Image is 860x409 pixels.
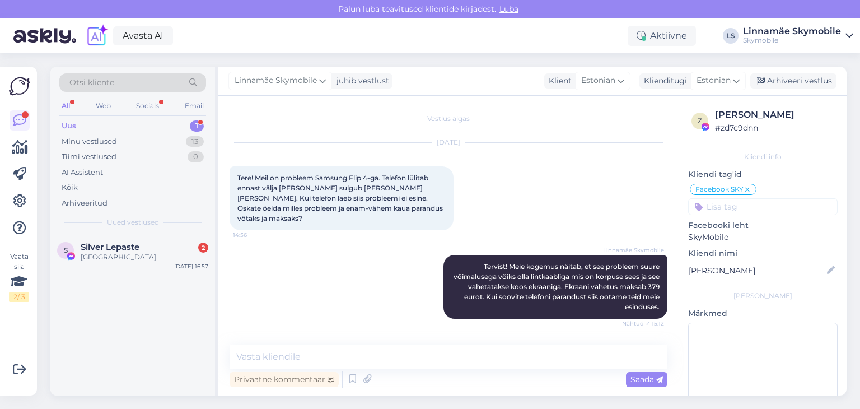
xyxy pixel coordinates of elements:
[62,120,76,132] div: Uus
[688,248,838,259] p: Kliendi nimi
[233,231,275,239] span: 14:56
[743,36,841,45] div: Skymobile
[62,151,116,162] div: Tiimi vestlused
[183,99,206,113] div: Email
[62,167,103,178] div: AI Assistent
[9,76,30,97] img: Askly Logo
[743,27,853,45] a: Linnamäe SkymobileSkymobile
[695,186,744,193] span: Facebook SKY
[94,99,113,113] div: Web
[622,319,664,328] span: Nähtud ✓ 15:12
[544,75,572,87] div: Klient
[59,99,72,113] div: All
[581,75,615,87] span: Estonian
[332,75,389,87] div: juhib vestlust
[69,77,114,89] span: Otsi kliente
[81,242,139,252] span: Silver Lepaste
[715,108,834,122] div: [PERSON_NAME]
[62,198,107,209] div: Arhiveeritud
[697,75,731,87] span: Estonian
[62,136,117,147] div: Minu vestlused
[715,122,834,134] div: # zd7c9dnn
[64,246,68,254] span: S
[134,99,161,113] div: Socials
[688,169,838,180] p: Kliendi tag'id
[630,374,663,384] span: Saada
[639,75,687,87] div: Klienditugi
[688,198,838,215] input: Lisa tag
[688,231,838,243] p: SkyMobile
[628,26,696,46] div: Aktiivne
[81,252,208,262] div: [GEOGRAPHIC_DATA]
[113,26,173,45] a: Avasta AI
[188,151,204,162] div: 0
[689,264,825,277] input: Lisa nimi
[230,372,339,387] div: Privaatne kommentaar
[723,28,739,44] div: LS
[235,75,317,87] span: Linnamäe Skymobile
[750,73,836,89] div: Arhiveeri vestlus
[9,292,29,302] div: 2 / 3
[9,252,29,302] div: Vaata siia
[85,24,109,48] img: explore-ai
[603,246,664,254] span: Linnamäe Skymobile
[688,220,838,231] p: Facebooki leht
[496,4,522,14] span: Luba
[174,262,208,271] div: [DATE] 16:57
[454,262,661,311] span: Tervist! Meie kogemus näitab, et see probleem suure võimalusega võiks olla lintkaabliga mis on ko...
[743,27,841,36] div: Linnamäe Skymobile
[230,114,667,124] div: Vestlus algas
[107,217,159,227] span: Uued vestlused
[698,117,702,125] span: z
[190,120,204,132] div: 1
[688,308,838,319] p: Märkmed
[186,136,204,147] div: 13
[237,174,445,222] span: Tere! Meil on probleem Samsung Flip 4-ga. Telefon lülitab ennast välja [PERSON_NAME] sulgub [PERS...
[230,137,667,147] div: [DATE]
[688,291,838,301] div: [PERSON_NAME]
[62,182,78,193] div: Kõik
[688,152,838,162] div: Kliendi info
[198,243,208,253] div: 2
